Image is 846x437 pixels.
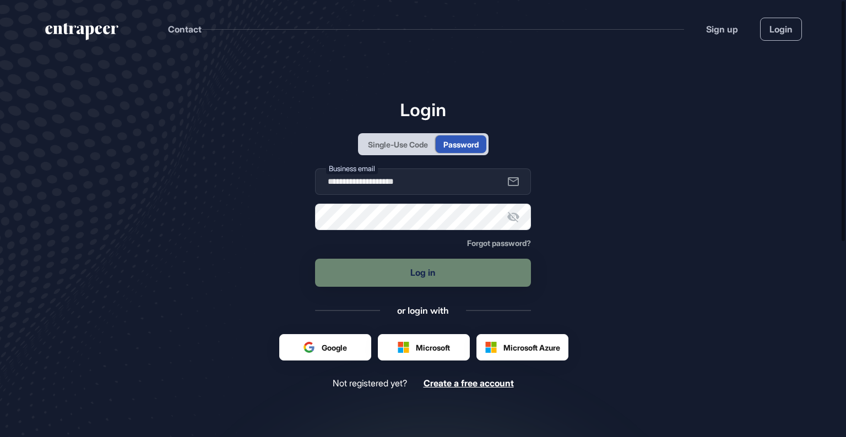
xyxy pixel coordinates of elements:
a: Create a free account [424,378,514,389]
span: Create a free account [424,378,514,389]
span: Not registered yet? [333,378,407,389]
a: Login [760,18,802,41]
button: Contact [168,22,202,36]
div: Single-Use Code [368,139,428,150]
label: Business email [326,163,378,174]
div: Password [443,139,479,150]
h1: Login [315,99,531,120]
a: Forgot password? [467,239,531,248]
div: or login with [397,304,449,316]
a: entrapeer-logo [44,23,120,44]
button: Log in [315,259,531,287]
a: Sign up [706,23,738,36]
